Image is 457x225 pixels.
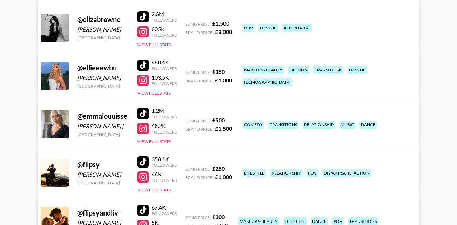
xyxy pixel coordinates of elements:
div: pov [307,169,318,177]
span: Brand Price: [185,127,214,132]
strong: £ 500 [212,117,225,123]
div: 480.4K [152,59,177,66]
div: 67.4K [152,204,177,211]
span: Song Price: [185,166,211,172]
span: Song Price: [185,215,211,220]
div: 48.2K [152,122,177,129]
div: diy/art/satisfaction [322,169,371,177]
span: Brand Price: [185,175,214,180]
div: lipsync [348,66,367,74]
strong: £ 250 [212,165,225,172]
div: lifestyle [243,169,266,177]
div: Followers [152,114,177,120]
div: Followers [152,18,177,23]
span: Song Price: [185,21,211,27]
div: [PERSON_NAME] [PERSON_NAME] [77,123,129,130]
button: View Full Stats [137,90,171,96]
div: relationship [270,169,302,177]
div: Followers [152,178,177,183]
div: [GEOGRAPHIC_DATA] [77,35,129,40]
div: @ emmalouuisse [77,112,129,121]
span: Song Price: [185,118,211,123]
div: Followers [152,81,177,86]
button: View Full Stats [137,42,171,47]
strong: £ 1,000 [215,173,232,180]
div: fashion [288,66,309,74]
div: 2.6M [152,11,177,18]
div: Followers [152,163,177,168]
div: Followers [152,33,177,38]
strong: £ 1,500 [212,20,229,27]
div: Followers [152,66,177,71]
div: @ ellieeewbu [77,63,129,72]
div: music [339,121,355,129]
div: makeup & beauty [243,66,284,74]
div: relationship [303,121,335,129]
div: [GEOGRAPHIC_DATA] [77,132,129,137]
div: 103.5K [152,74,177,81]
div: Followers [152,211,177,216]
strong: £ 350 [212,68,225,75]
div: comedy [243,121,264,129]
div: Followers [152,129,177,135]
button: View Full Stats [137,187,171,192]
div: @ flipsyandliv [77,209,129,217]
span: Brand Price: [185,78,214,83]
strong: £ 1,000 [215,77,232,83]
div: 605K [152,26,177,33]
div: 1.2M [152,107,177,114]
div: @ flipsy [77,160,129,169]
div: pov [243,24,254,32]
div: [PERSON_NAME] [77,26,129,33]
div: lipsync [258,24,278,32]
div: alternative [282,24,312,32]
div: dance [359,121,377,129]
strong: £ 1,500 [215,125,232,132]
div: [GEOGRAPHIC_DATA] [77,180,129,185]
div: transitions [313,66,343,74]
div: [PERSON_NAME] [77,74,129,81]
span: Song Price: [185,70,211,75]
div: [DEMOGRAPHIC_DATA] [243,78,292,86]
div: [GEOGRAPHIC_DATA] [77,83,129,89]
strong: £ 8,000 [215,28,232,35]
div: transitions [268,121,298,129]
strong: £ 300 [212,213,225,220]
button: View Full Stats [137,139,171,144]
div: [PERSON_NAME] [77,171,129,178]
div: @ elizabrowne [77,15,129,24]
div: 358.1K [152,156,177,163]
span: Brand Price: [185,30,214,35]
div: 46K [152,171,177,178]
